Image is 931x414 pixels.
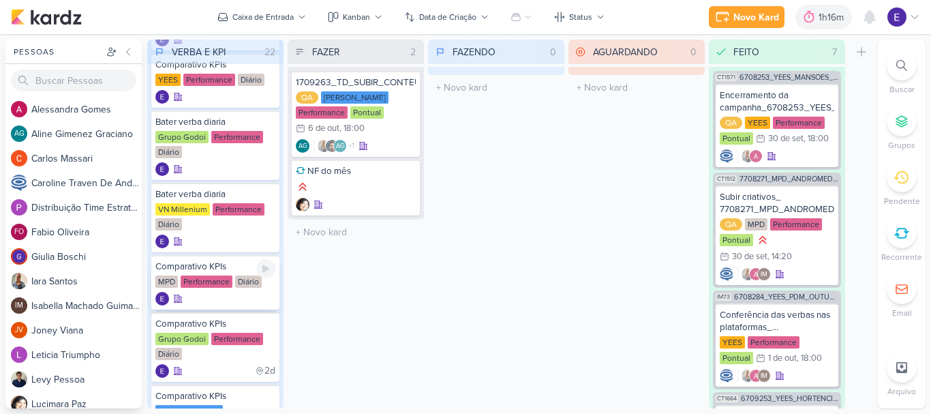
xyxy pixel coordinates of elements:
[155,318,275,330] div: Comparativo KPIs
[749,369,763,383] img: Alessandra Gomes
[31,397,142,411] div: L u c i m a r a P a z
[31,250,142,264] div: G i u l i a B o s c h i
[768,134,804,143] div: 30 de set
[31,372,142,387] div: L e v y P e s s o a
[720,218,742,231] div: QA
[155,146,182,158] div: Diário
[720,369,733,383] div: Criador(a): Caroline Traven De Andrade
[720,352,753,364] div: Pontual
[183,74,235,86] div: Performance
[720,336,745,349] div: YEES
[238,74,264,86] div: Diário
[296,180,309,194] div: Prioridade Alta
[325,139,339,153] img: Nelito Junior
[11,371,27,387] img: Levy Pessoa
[797,354,822,363] div: , 18:00
[31,348,142,362] div: L e t i c i a T r i u m p h o
[720,191,834,216] div: Subir criativos_ 7708271_MPD_ANDROMEDA_BRIEFING_PEÇAS_NOVO_KV_LANÇAMENTO
[336,143,345,150] p: AG
[768,354,797,363] div: 1 de out
[889,83,915,95] p: Buscar
[155,131,209,143] div: Grupo Godoi
[741,149,754,163] img: Iara Santos
[734,293,838,301] span: 6708284_YEES_PDM_OUTUBRO
[11,273,27,289] img: Iara Santos
[155,333,209,345] div: Grupo Godoi
[720,234,753,246] div: Pontual
[155,162,169,176] img: Eduardo Quaresma
[14,130,25,138] p: AG
[749,267,763,281] img: Alessandra Gomes
[733,10,779,25] div: Novo Kard
[255,364,275,378] div: último check-in há 2 dias
[11,396,27,412] img: Lucimara Paz
[545,45,562,59] div: 0
[31,151,142,166] div: C a r l o s M a s s a r i
[737,369,771,383] div: Colaboradores: Iara Santos, Alessandra Gomes, Isabella Machado Guimarães
[155,74,181,86] div: YEES
[716,395,738,402] span: CT1664
[339,124,365,133] div: , 18:00
[748,336,799,349] div: Performance
[181,276,232,288] div: Performance
[884,195,920,207] p: Pendente
[259,45,281,59] div: 22
[11,175,27,191] img: Caroline Traven De Andrade
[308,124,339,133] div: 6 de out
[11,70,136,91] input: Buscar Pessoas
[235,276,262,288] div: Diário
[155,261,275,273] div: Comparativo KPIs
[15,302,23,310] p: IM
[14,228,24,236] p: FO
[155,59,275,71] div: Comparativo KPIs
[155,203,210,216] div: VN Millenium
[741,369,754,383] img: Iara Santos
[347,141,354,151] span: +1
[11,199,27,216] img: Distribuição Time Estratégico
[256,259,275,278] div: Ligar relógio
[11,125,27,142] div: Aline Gimenez Graciano
[11,101,27,117] img: Alessandra Gomes
[716,293,731,301] span: IM73
[819,10,848,25] div: 1h16m
[155,218,182,231] div: Diário
[732,252,767,261] div: 30 de set
[749,149,763,163] img: Alessandra Gomes
[15,327,23,334] p: JV
[155,390,275,402] div: Comparativo KPIs
[155,235,169,248] img: Eduardo Quaresma
[685,45,702,59] div: 0
[290,222,421,242] input: + Novo kard
[296,198,309,211] img: Lucimara Paz
[296,139,309,153] div: Criador(a): Aline Gimenez Graciano
[745,218,767,231] div: MPD
[155,292,169,306] div: Criador(a): Eduardo Quaresma
[350,106,384,119] div: Pontual
[11,9,82,25] img: kardz.app
[296,91,318,104] div: QA
[756,233,769,247] div: Prioridade Alta
[31,225,142,239] div: F a b i o O l i v e i r a
[770,218,822,231] div: Performance
[296,139,309,153] div: Aline Gimenez Graciano
[11,346,27,363] img: Leticia Triumpho
[31,176,142,190] div: C a r o l i n e T r a v e n D e A n d r a d e
[31,274,142,289] div: I a r a S a n t o s
[314,139,354,153] div: Colaboradores: Iara Santos, Nelito Junior, Aline Gimenez Graciano, Alessandra Gomes
[431,78,562,98] input: + Novo kard
[720,267,733,281] div: Criador(a): Caroline Traven De Andrade
[155,235,169,248] div: Criador(a): Eduardo Quaresma
[296,76,416,89] div: 1709263_TD_SUBIR_CONTEUDO_SOCIAL_EM_PERFORMANCE_LCSA
[264,366,275,376] span: 2d
[11,248,27,265] img: Giulia Boschi
[296,165,416,177] div: NF do mês
[31,201,142,215] div: D i s t r i b u i ç ã o T i m e E s t r a t é g i c o
[296,106,348,119] div: Performance
[720,117,742,129] div: QA
[11,322,27,338] div: Joney Viana
[757,267,771,281] div: Isabella Machado Guimarães
[739,175,838,183] span: 7708271_MPD_ANDROMEDA_BRIEFING_PEÇAS_NOVO_KV_LANÇAMENTO
[745,117,770,129] div: YEES
[741,395,838,402] span: 6709253_YEES_HORTÊNCIA_CRIAÇÃO_CAMPANHA_PMAX_OFFLINE
[878,50,926,95] li: Ctrl + F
